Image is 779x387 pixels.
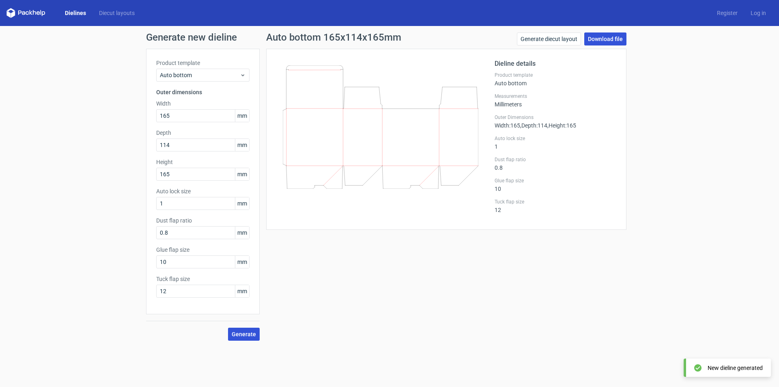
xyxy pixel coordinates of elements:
[495,93,616,99] label: Measurements
[495,114,616,121] label: Outer Dimensions
[156,275,250,283] label: Tuck flap size
[495,72,616,86] div: Auto bottom
[235,168,249,180] span: mm
[156,88,250,96] h3: Outer dimensions
[156,59,250,67] label: Product template
[235,256,249,268] span: mm
[495,156,616,171] div: 0.8
[235,139,249,151] span: mm
[708,364,763,372] div: New dieline generated
[235,197,249,210] span: mm
[156,158,250,166] label: Height
[495,59,616,69] h2: Dieline details
[547,122,576,129] span: , Height : 165
[744,9,773,17] a: Log in
[93,9,141,17] a: Diecut layouts
[495,93,616,108] div: Millimeters
[495,177,616,184] label: Glue flap size
[156,187,250,195] label: Auto lock size
[520,122,547,129] span: , Depth : 114
[156,99,250,108] label: Width
[266,32,401,42] h1: Auto bottom 165x114x165mm
[495,177,616,192] div: 10
[710,9,744,17] a: Register
[495,135,616,142] label: Auto lock size
[146,32,633,42] h1: Generate new dieline
[156,246,250,254] label: Glue flap size
[235,227,249,239] span: mm
[495,122,520,129] span: Width : 165
[495,135,616,150] div: 1
[517,32,581,45] a: Generate diecut layout
[584,32,626,45] a: Download file
[495,199,616,213] div: 12
[156,216,250,225] label: Dust flap ratio
[232,331,256,337] span: Generate
[228,328,260,341] button: Generate
[495,199,616,205] label: Tuck flap size
[235,110,249,122] span: mm
[495,156,616,163] label: Dust flap ratio
[235,285,249,297] span: mm
[156,129,250,137] label: Depth
[58,9,93,17] a: Dielines
[495,72,616,78] label: Product template
[160,71,240,79] span: Auto bottom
